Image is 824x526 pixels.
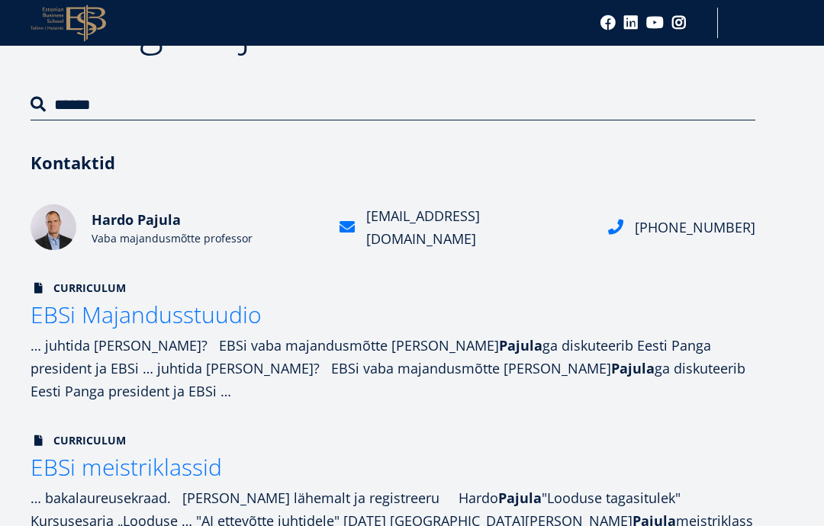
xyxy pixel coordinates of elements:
div: Vaba majandusmõtte professor [92,231,320,246]
a: Linkedin [623,15,639,30]
span: Curriculum [31,433,126,448]
span: Curriculum [31,281,126,296]
div: [EMAIL_ADDRESS][DOMAIN_NAME] [366,204,589,250]
span: EBSi meistriklassid [31,451,222,483]
div: [PHONE_NUMBER] [635,216,755,239]
a: Facebook [600,15,616,30]
a: Youtube [646,15,664,30]
h3: Kontaktid [31,151,755,174]
span: Hardo Pajula [92,210,181,229]
span: EBSi Majandusstuudio [31,299,262,330]
strong: Pajula [499,336,542,354]
a: Instagram [671,15,687,30]
img: Hardo Pajula [31,204,76,250]
strong: Pajula [498,489,542,507]
div: … juhtida [PERSON_NAME]? EBSi vaba majandusmõtte [PERSON_NAME] ga diskuteerib Eesti Panga preside... [31,334,755,403]
strong: Pajula [611,359,655,377]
